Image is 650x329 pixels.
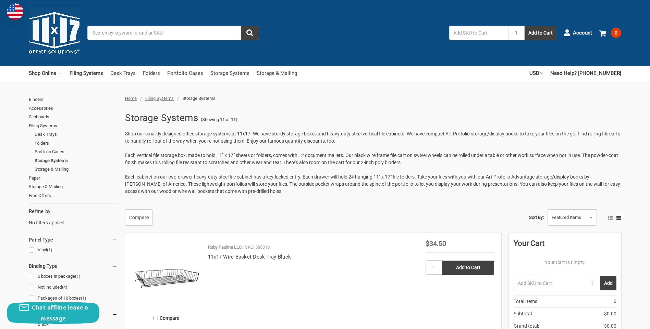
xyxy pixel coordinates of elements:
a: Folders [35,139,118,148]
span: (1) [47,247,52,252]
a: 0 [599,24,621,42]
a: Binders [29,95,118,104]
span: Account [573,29,592,37]
p: SKU: 585010 [245,244,270,251]
a: Not included [29,283,118,292]
a: 11x17 Wire Basket Desk Tray Black [208,254,291,260]
a: Storage Systems [210,66,249,81]
a: Portfolio Cases [35,147,118,156]
a: Clipboards [29,113,118,121]
a: Free Offers [29,191,118,200]
a: Compare [125,209,153,226]
button: Add to Cart [525,26,556,40]
a: Storage & Mailing [29,182,118,191]
span: (Showing 11 of 11) [201,116,237,123]
input: Search by keyword, brand or SKU [87,26,259,40]
a: Account [564,24,592,42]
a: 6 boxes in package [29,272,118,281]
img: 11x17 Wire Basket Desk Tray Black [132,240,201,308]
span: (1) [81,295,86,301]
a: Filing Systems [29,121,118,130]
h1: Storage Systems [125,109,198,127]
a: Home [125,96,137,101]
a: Accessories [29,104,118,113]
a: Shop Online [29,66,62,81]
span: Each vertical file storage box, made to hold 11" x 17" sheets or folders, comes with 12 document ... [125,153,618,165]
button: Add [600,276,616,290]
div: No filters applied [29,208,118,226]
a: Storage & Mailing [257,66,297,81]
a: Folders [143,66,160,81]
a: Portfolio Cases [167,66,203,81]
label: Compare [132,312,201,324]
span: Storage Systems [182,96,216,101]
a: Storage Systems [35,156,118,165]
a: Paper [29,174,118,183]
button: Chat offline leave a message [7,302,99,324]
input: Add to Cart [442,261,494,275]
p: Ruby Paulina LLC. [208,244,243,251]
a: Vinyl [29,246,118,255]
h5: Refine by [29,208,118,215]
img: 11x17.com [29,7,80,58]
a: Need Help? [PHONE_NUMBER] [550,66,621,81]
input: Compare [154,316,158,320]
a: Filing Systems [70,66,103,81]
span: $34.50 [426,239,446,248]
a: Filing Systems [145,96,174,101]
span: Each cabinet on our two-drawer heavy-duty steel file cabinet has a key-locked entry. Each drawer ... [125,174,620,194]
span: (1) [75,274,81,279]
span: Chat offline leave a message [32,304,88,322]
div: Your Cart [514,238,616,254]
input: Add SKU to Cart [514,276,584,290]
h5: Binding Type [29,262,118,270]
iframe: Google Customer Reviews [593,311,650,329]
span: 0 [611,28,621,38]
a: Packages of 10 boxes [29,294,118,303]
input: Add SKU to Cart [449,26,508,40]
a: USD [529,66,543,81]
span: 0 [614,298,616,305]
span: Shop our smartly designed office storage systems at 11x17. We have sturdy storage boxes and heavy... [125,131,620,144]
a: Black [29,320,118,329]
span: Subtotal: [514,310,533,317]
a: Storage & Mailing [35,165,118,174]
a: Desk Trays [110,66,136,81]
img: duty and tax information for United States [7,3,23,20]
span: Total Items: [514,298,538,305]
h5: Panel Type [29,236,118,244]
a: Desk Trays [35,130,118,139]
p: Your Cart Is Empty. [514,259,616,266]
label: Sort By: [529,212,544,223]
span: (4) [62,285,68,290]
